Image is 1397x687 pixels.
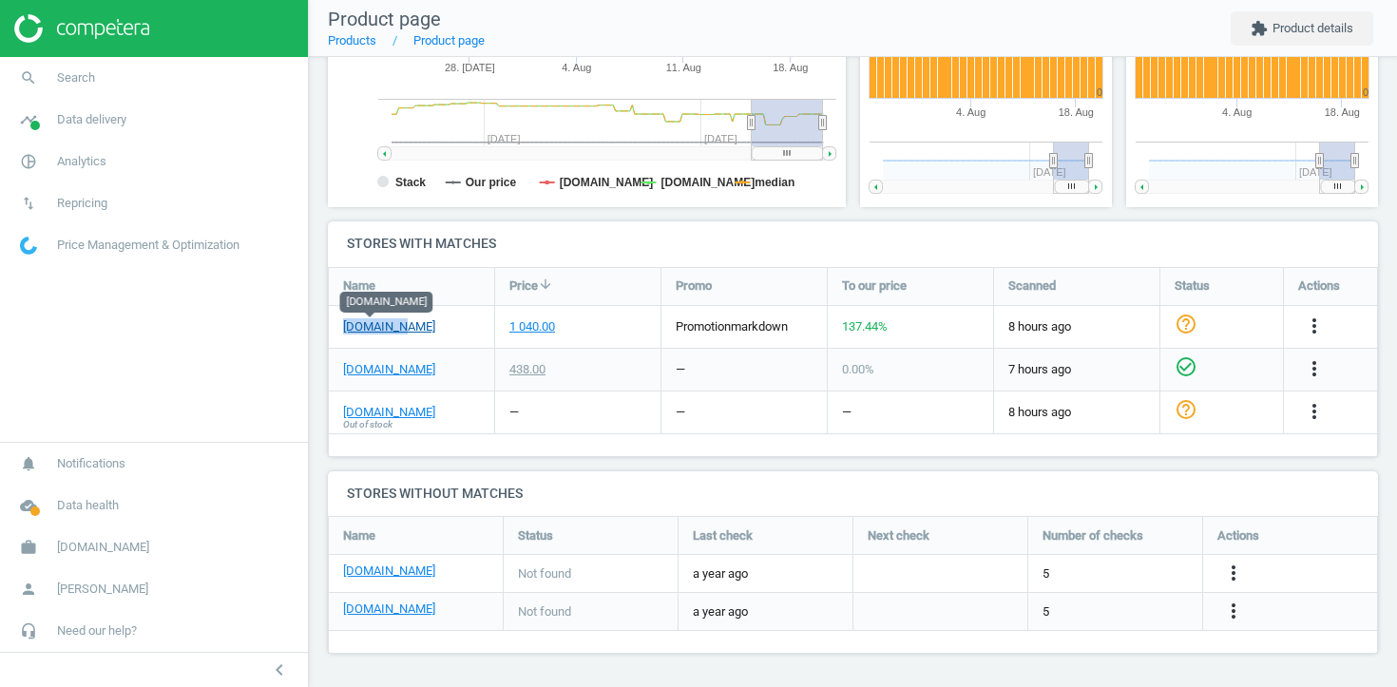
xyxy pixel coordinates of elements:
i: timeline [10,102,47,138]
span: [PERSON_NAME] [57,581,148,598]
a: [DOMAIN_NAME] [343,361,435,378]
span: Actions [1298,277,1340,295]
span: Not found [518,565,571,582]
text: 0 [1097,86,1102,98]
img: ajHJNr6hYgQAAAAASUVORK5CYII= [14,14,149,43]
span: Data delivery [57,111,126,128]
span: Need our help? [57,622,137,639]
span: Name [343,527,375,544]
tspan: 4. Aug [956,106,986,118]
span: Next check [868,527,929,544]
tspan: 18. Aug [773,62,808,73]
a: Products [328,33,376,48]
span: Not found [518,603,571,620]
a: [DOMAIN_NAME] [343,563,435,580]
i: help_outline [1175,398,1197,421]
i: more_vert [1303,357,1326,380]
h4: Stores with matches [328,221,1378,266]
tspan: [DOMAIN_NAME] [560,176,654,189]
i: work [10,529,47,565]
i: pie_chart_outlined [10,143,47,180]
i: search [10,60,47,96]
div: [DOMAIN_NAME] [340,292,433,313]
button: more_vert [1222,600,1245,624]
tspan: 11. Aug [666,62,701,73]
span: Notifications [57,455,125,472]
span: Price [509,277,538,295]
div: 438.00 [509,361,545,378]
i: check_circle_outline [1175,355,1197,378]
tspan: Our price [466,176,517,189]
span: promotion [676,319,731,334]
span: markdown [731,319,788,334]
span: Number of checks [1043,527,1143,544]
i: more_vert [1222,600,1245,622]
tspan: 18. Aug [1325,106,1360,118]
text: 0 [1363,86,1368,98]
span: Search [57,69,95,86]
div: — [842,404,852,421]
span: Actions [1217,527,1259,544]
div: — [509,404,519,421]
button: more_vert [1303,400,1326,425]
img: wGWNvw8QSZomAAAAABJRU5ErkJggg== [20,237,37,255]
span: Repricing [57,195,107,212]
tspan: 18. Aug [1059,106,1094,118]
span: Analytics [57,153,106,170]
div: — [676,361,685,378]
span: 137.44 % [842,319,888,334]
i: extension [1251,20,1268,37]
i: chevron_left [268,658,291,681]
span: [DOMAIN_NAME] [57,539,149,556]
span: Product page [328,8,441,30]
div: — [676,404,685,421]
tspan: [DOMAIN_NAME] [660,176,755,189]
span: Promo [676,277,712,295]
i: help_outline [1175,313,1197,335]
span: Name [343,277,375,295]
span: Status [518,527,553,544]
tspan: Stack [395,176,426,189]
span: 0.00 % [842,362,874,376]
span: Price Management & Optimization [57,237,239,254]
button: chevron_left [256,658,303,682]
a: Product page [413,33,485,48]
button: extensionProduct details [1231,11,1373,46]
i: notifications [10,446,47,482]
span: Scanned [1008,277,1056,295]
span: 8 hours ago [1008,318,1145,335]
span: To our price [842,277,907,295]
tspan: 4. Aug [562,62,591,73]
i: headset_mic [10,613,47,649]
span: Out of stock [343,418,392,431]
a: [DOMAIN_NAME] [343,404,435,421]
span: 5 [1043,603,1049,620]
button: more_vert [1222,562,1245,586]
span: Data health [57,497,119,514]
a: [DOMAIN_NAME] [343,601,435,618]
button: more_vert [1303,315,1326,339]
i: person [10,571,47,607]
i: arrow_downward [538,277,553,292]
span: 7 hours ago [1008,361,1145,378]
span: 5 [1043,565,1049,582]
span: a year ago [693,565,838,582]
tspan: median [755,176,794,189]
i: more_vert [1222,562,1245,584]
span: Status [1175,277,1210,295]
span: a year ago [693,603,838,620]
div: 1 040.00 [509,318,555,335]
i: more_vert [1303,315,1326,337]
span: 8 hours ago [1008,404,1145,421]
i: cloud_done [10,487,47,524]
button: more_vert [1303,357,1326,382]
i: swap_vert [10,185,47,221]
i: more_vert [1303,400,1326,423]
h4: Stores without matches [328,471,1378,516]
a: [DOMAIN_NAME] [343,318,435,335]
tspan: 28. [DATE] [445,62,495,73]
tspan: 4. Aug [1222,106,1252,118]
span: Last check [693,527,753,544]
